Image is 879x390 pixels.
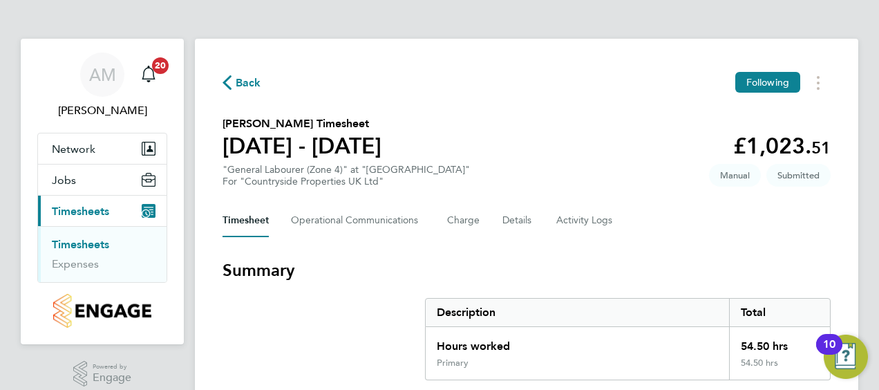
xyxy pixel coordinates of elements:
div: Timesheets [38,226,167,282]
button: Details [502,204,534,237]
a: Powered byEngage [73,361,132,387]
span: Alex Moss [37,102,167,119]
div: "General Labourer (Zone 4)" at "[GEOGRAPHIC_DATA]" [223,164,470,187]
span: Jobs [52,174,76,187]
span: Following [746,76,789,89]
span: Timesheets [52,205,109,218]
h1: [DATE] - [DATE] [223,132,381,160]
button: Open Resource Center, 10 new notifications [824,335,868,379]
h3: Summary [223,259,831,281]
nav: Main navigation [21,39,184,344]
span: Network [52,142,95,156]
div: 54.50 hrs [729,357,830,380]
button: Timesheets Menu [806,72,831,93]
button: Activity Logs [556,204,614,237]
button: Network [38,133,167,164]
div: Hours worked [426,327,729,357]
button: Back [223,74,261,91]
img: countryside-properties-logo-retina.png [53,294,151,328]
div: For "Countryside Properties UK Ltd" [223,176,470,187]
h2: [PERSON_NAME] Timesheet [223,115,381,132]
div: Description [426,299,729,326]
div: 10 [823,344,835,362]
app-decimal: £1,023. [733,133,831,159]
span: Engage [93,372,131,384]
div: Total [729,299,830,326]
a: AM[PERSON_NAME] [37,53,167,119]
button: Operational Communications [291,204,425,237]
button: Timesheet [223,204,269,237]
button: Charge [447,204,480,237]
div: Primary [437,357,469,369]
div: 54.50 hrs [729,327,830,357]
span: This timesheet was manually created. [709,164,761,187]
div: Summary [425,298,831,380]
button: Timesheets [38,196,167,226]
a: Timesheets [52,238,109,251]
span: AM [89,66,116,84]
a: 20 [135,53,162,97]
button: Following [735,72,800,93]
a: Go to home page [37,294,167,328]
span: 51 [811,138,831,158]
button: Jobs [38,165,167,195]
span: Back [236,75,261,91]
a: Expenses [52,257,99,270]
span: This timesheet is Submitted. [766,164,831,187]
span: Powered by [93,361,131,373]
span: 20 [152,57,169,74]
